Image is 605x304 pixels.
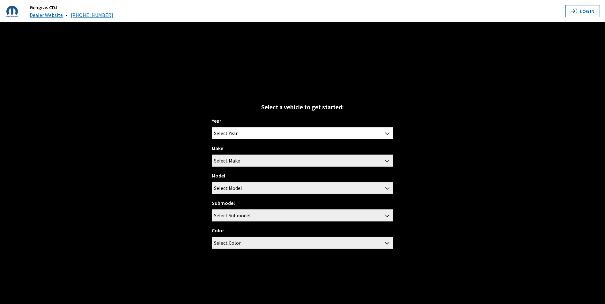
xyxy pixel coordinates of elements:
[30,12,63,18] a: Dealer Website
[6,5,28,17] a: Gengras CDJ logo
[212,155,393,166] span: Select Make
[212,210,393,221] span: Select Submodel
[212,209,393,221] span: Select Submodel
[6,6,18,17] img: Dashboard
[212,227,224,234] label: Color
[212,127,393,139] span: Select Year
[212,117,221,125] label: Year
[214,182,242,194] span: Select Model
[565,5,600,17] button: Log In
[214,155,240,166] span: Select Make
[30,4,57,11] a: Gengras CDJ
[212,182,393,194] span: Select Model
[212,144,223,152] label: Make
[212,237,393,249] span: Select Color
[212,199,235,207] label: Submodel
[212,155,393,167] span: Select Make
[214,210,251,221] span: Select Submodel
[212,102,393,112] div: Select a vehicle to get started:
[214,237,241,249] span: Select Color
[212,127,393,139] span: Select Year
[212,172,225,179] label: Model
[65,12,67,18] span: •
[71,12,113,18] a: [PHONE_NUMBER]
[214,127,238,139] span: Select Year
